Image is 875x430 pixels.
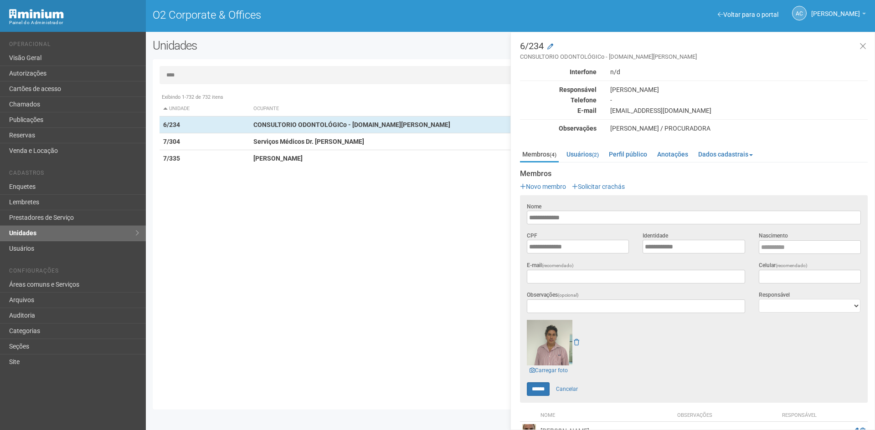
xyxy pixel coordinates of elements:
[603,106,875,115] div: [EMAIL_ADDRESS][DOMAIN_NAME]
[759,261,808,270] label: Celular
[527,365,571,375] a: Carregar foto
[520,170,868,178] strong: Membros
[776,263,808,268] span: (recomendado)
[160,101,250,116] th: Unidade: activate to sort column descending
[163,138,180,145] strong: 7/304
[513,96,603,104] div: Telefone
[9,170,139,179] li: Cadastros
[153,39,443,52] h2: Unidades
[574,339,579,346] a: Remover
[520,183,566,190] a: Novo membro
[527,291,579,299] label: Observações
[253,121,450,128] strong: CONSULTORIO ODONTOLÓGICo - [DOMAIN_NAME][PERSON_NAME]
[792,6,807,20] a: AC
[527,202,541,211] label: Nome
[777,410,822,422] th: Responsável
[603,68,875,76] div: n/d
[811,11,866,19] a: [PERSON_NAME]
[550,152,556,158] small: (4)
[527,261,574,270] label: E-mail
[551,382,583,396] a: Cancelar
[564,147,601,161] a: Usuários(2)
[520,53,868,61] small: CONSULTORIO ODONTOLÓGICo - [DOMAIN_NAME][PERSON_NAME]
[811,1,860,17] span: Ana Carla de Carvalho Silva
[253,138,364,145] strong: Serviços Médicos Dr. [PERSON_NAME]
[603,96,875,104] div: -
[759,232,788,240] label: Nascimento
[718,11,778,18] a: Voltar para o portal
[558,293,579,298] span: (opcional)
[696,147,755,161] a: Dados cadastrais
[9,19,139,27] div: Painel do Administrador
[9,9,64,19] img: Minium
[547,42,553,51] a: Modificar a unidade
[163,155,180,162] strong: 7/335
[542,263,574,268] span: (recomendado)
[253,155,303,162] strong: [PERSON_NAME]
[643,232,668,240] label: Identidade
[513,86,603,94] div: Responsável
[513,68,603,76] div: Interfone
[153,9,504,21] h1: O2 Corporate & Offices
[675,410,777,422] th: Observações
[572,183,625,190] a: Solicitar crachás
[9,268,139,277] li: Configurações
[527,232,537,240] label: CPF
[655,147,690,161] a: Anotações
[603,86,875,94] div: [PERSON_NAME]
[163,121,180,128] strong: 6/234
[592,152,599,158] small: (2)
[513,106,603,115] div: E-mail
[9,41,139,51] li: Operacional
[759,291,790,299] label: Responsável
[527,320,572,365] img: user.png
[250,101,559,116] th: Ocupante: activate to sort column ascending
[520,41,868,61] h3: 6/234
[513,124,603,132] div: Observações
[607,147,649,161] a: Perfil público
[160,93,861,101] div: Exibindo 1-732 de 732 itens
[538,410,675,422] th: Nome
[603,124,875,132] div: [PERSON_NAME] / PROCURADORA
[520,147,559,162] a: Membros(4)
